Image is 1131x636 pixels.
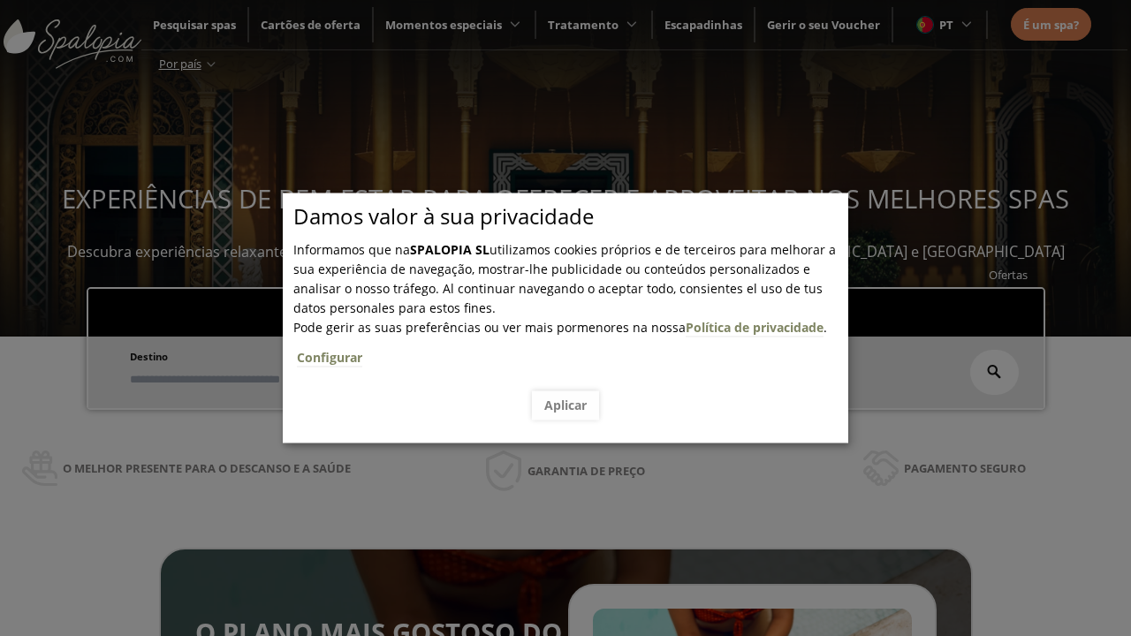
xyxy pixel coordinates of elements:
[293,241,836,316] span: Informamos que na utilizamos cookies próprios e de terceiros para melhorar a sua experiência de n...
[297,349,362,367] a: Configurar
[410,241,490,258] b: SPALOPIA SL
[686,319,824,337] a: Política de privacidade
[293,319,848,378] span: .
[532,390,599,420] button: Aplicar
[293,207,848,226] p: Damos valor à sua privacidade
[293,319,686,336] span: Pode gerir as suas preferências ou ver mais pormenores na nossa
